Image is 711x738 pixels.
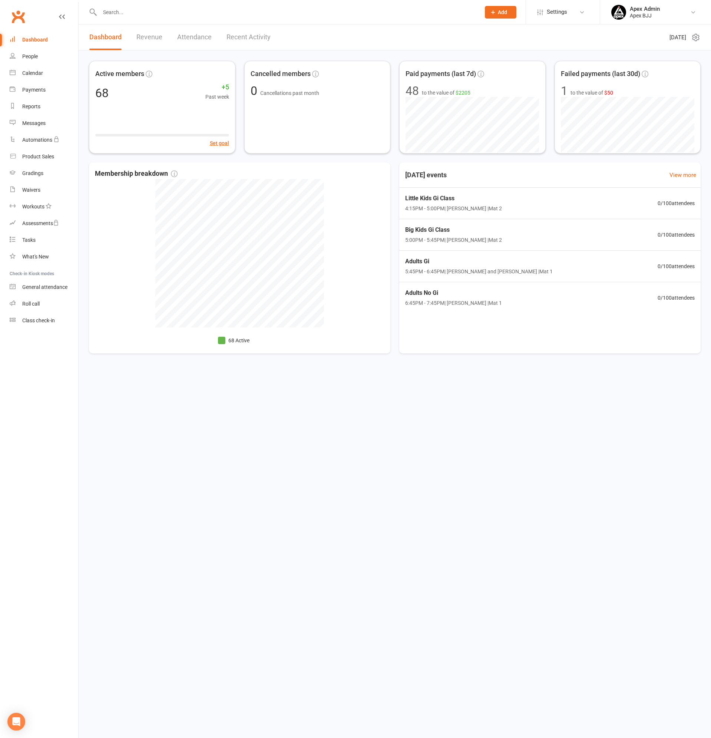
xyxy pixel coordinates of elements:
span: Little Kids Gi Class [405,194,502,203]
button: Set goal [210,139,229,147]
span: 0 / 100 attendees [658,231,695,239]
div: Roll call [22,301,40,307]
span: 0 [251,84,260,98]
span: Failed payments (last 30d) [561,69,640,79]
a: Dashboard [10,32,78,48]
span: Membership breakdown [95,168,178,179]
h3: [DATE] events [399,168,453,182]
a: What's New [10,248,78,265]
a: Clubworx [9,7,27,26]
button: Add [485,6,516,19]
a: Automations [10,132,78,148]
a: People [10,48,78,65]
a: Messages [10,115,78,132]
span: +5 [205,82,229,93]
div: General attendance [22,284,67,290]
span: Adults Gi [405,257,553,266]
span: Cancelled members [251,69,311,79]
span: 0 / 100 attendees [658,199,695,207]
span: Adults No Gi [405,288,502,298]
span: Active members [95,69,144,79]
span: Big Kids Gi Class [405,225,502,235]
div: Automations [22,137,52,143]
a: Product Sales [10,148,78,165]
a: View more [669,171,696,179]
a: General attendance kiosk mode [10,279,78,296]
span: 0 / 100 attendees [658,262,695,270]
span: [DATE] [669,33,686,42]
div: Class check-in [22,317,55,323]
div: Open Intercom Messenger [7,713,25,731]
span: Cancellations past month [260,90,319,96]
img: thumb_image1745496852.png [611,5,626,20]
a: Attendance [177,24,212,50]
a: Waivers [10,182,78,198]
a: Dashboard [89,24,122,50]
span: $2205 [456,90,470,96]
div: Dashboard [22,37,48,43]
a: Class kiosk mode [10,312,78,329]
div: What's New [22,254,49,260]
div: Workouts [22,204,44,210]
div: Tasks [22,237,36,243]
div: Waivers [22,187,40,193]
a: Recent Activity [226,24,271,50]
span: Add [498,9,507,15]
div: Gradings [22,170,43,176]
span: Past week [205,93,229,101]
span: 0 / 100 attendees [658,294,695,302]
a: Gradings [10,165,78,182]
a: Reports [10,98,78,115]
span: 4:15PM - 5:00PM | [PERSON_NAME] | Mat 2 [405,204,502,212]
a: Payments [10,82,78,98]
div: Assessments [22,220,59,226]
div: Reports [22,103,40,109]
a: Tasks [10,232,78,248]
a: Assessments [10,215,78,232]
span: 5:00PM - 5:45PM | [PERSON_NAME] | Mat 2 [405,236,502,244]
span: to the value of [422,89,470,97]
div: Payments [22,87,46,93]
span: 5:45PM - 6:45PM | [PERSON_NAME] and [PERSON_NAME] | Mat 1 [405,267,553,276]
a: Workouts [10,198,78,215]
div: Messages [22,120,46,126]
div: 1 [561,85,568,97]
li: 68 Active [218,336,249,345]
span: Paid payments (last 7d) [406,69,476,79]
div: Product Sales [22,154,54,159]
span: to the value of [571,89,613,97]
div: 48 [406,85,419,97]
div: People [22,53,38,59]
div: Apex Admin [630,6,660,12]
input: Search... [97,7,475,17]
a: Calendar [10,65,78,82]
div: Calendar [22,70,43,76]
a: Roll call [10,296,78,312]
a: Revenue [136,24,162,50]
span: $50 [604,90,613,96]
div: 68 [95,87,109,99]
span: 6:45PM - 7:45PM | [PERSON_NAME] | Mat 1 [405,299,502,307]
div: Apex BJJ [630,12,660,19]
span: Settings [547,4,567,20]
